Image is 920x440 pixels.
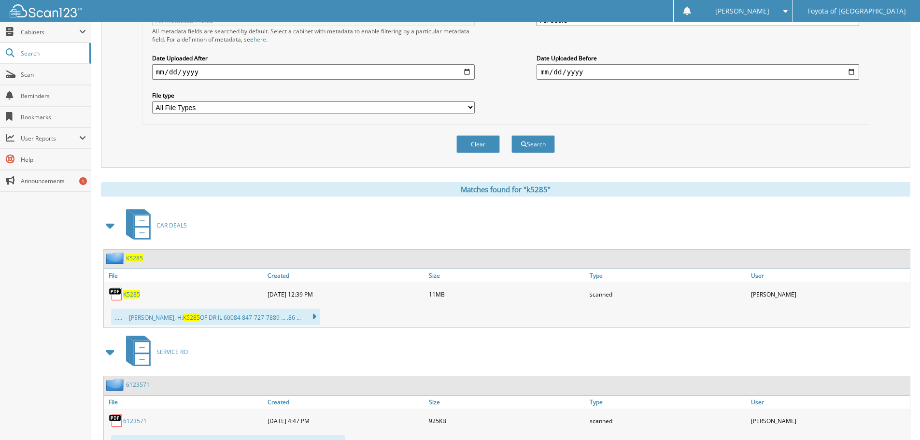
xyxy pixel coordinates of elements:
img: PDF.png [109,287,123,301]
a: Created [265,269,426,282]
div: 1 [79,177,87,185]
div: 11MB [426,284,588,304]
a: K5285 [126,254,143,262]
span: Scan [21,71,86,79]
a: SERVICE RO [120,333,188,371]
span: Toyota of [GEOGRAPHIC_DATA] [807,8,906,14]
span: Announcements [21,177,86,185]
span: Bookmarks [21,113,86,121]
input: start [152,64,475,80]
span: Help [21,156,86,164]
span: K5285 [183,313,200,322]
a: User [749,396,910,409]
img: scan123-logo-white.svg [10,4,82,17]
a: User [749,269,910,282]
label: Date Uploaded After [152,54,475,62]
div: scanned [587,284,749,304]
a: CAR DEALS [120,206,187,244]
a: Size [426,269,588,282]
div: 925KB [426,411,588,430]
a: Type [587,269,749,282]
label: File type [152,91,475,99]
input: end [537,64,859,80]
a: K5285 [123,290,140,298]
div: [DATE] 12:39 PM [265,284,426,304]
a: File [104,396,265,409]
div: [PERSON_NAME] [749,411,910,430]
span: SERVICE RO [156,348,188,356]
div: [PERSON_NAME] [749,284,910,304]
span: Cabinets [21,28,79,36]
a: here [254,35,266,43]
img: folder2.png [106,379,126,391]
span: [PERSON_NAME] [715,8,769,14]
a: Size [426,396,588,409]
img: PDF.png [109,413,123,428]
a: Type [587,396,749,409]
span: User Reports [21,134,79,142]
a: 6123571 [123,417,147,425]
img: folder2.png [106,252,126,264]
button: Search [511,135,555,153]
span: Reminders [21,92,86,100]
div: scanned [587,411,749,430]
a: Created [265,396,426,409]
label: Date Uploaded Before [537,54,859,62]
div: All metadata fields are searched by default. Select a cabinet with metadata to enable filtering b... [152,27,475,43]
div: ..... -- [PERSON_NAME], H: OF DR IL 60084 847-727-7889 ... .86 ... [111,309,320,325]
div: [DATE] 4:47 PM [265,411,426,430]
span: CAR DEALS [156,221,187,229]
a: File [104,269,265,282]
a: 6123571 [126,381,150,389]
div: Matches found for "k5285" [101,182,910,197]
button: Clear [456,135,500,153]
span: Search [21,49,85,57]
